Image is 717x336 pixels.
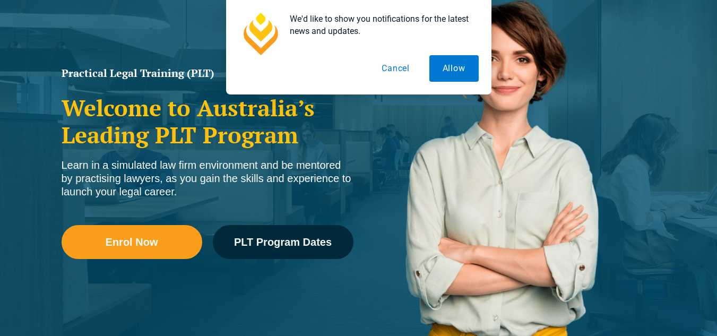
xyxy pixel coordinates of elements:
[62,225,202,259] a: Enrol Now
[429,55,479,82] button: Allow
[239,13,281,55] img: notification icon
[368,55,423,82] button: Cancel
[62,159,353,199] div: Learn in a simulated law firm environment and be mentored by practising lawyers, as you gain the ...
[281,13,479,37] div: We'd like to show you notifications for the latest news and updates.
[234,237,332,247] span: PLT Program Dates
[213,225,353,259] a: PLT Program Dates
[62,94,353,148] h2: Welcome to Australia’s Leading PLT Program
[106,237,158,247] span: Enrol Now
